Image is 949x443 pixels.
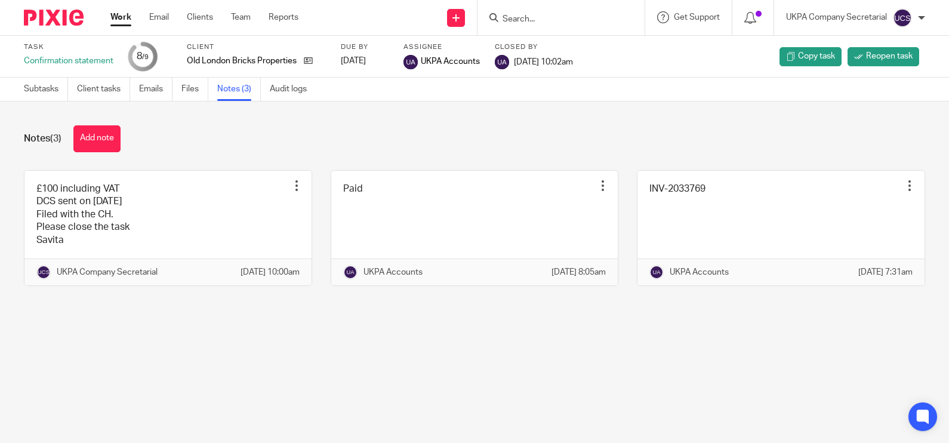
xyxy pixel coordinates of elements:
[24,78,68,101] a: Subtasks
[110,11,131,23] a: Work
[341,42,389,52] label: Due by
[403,55,418,69] img: svg%3E
[50,134,61,143] span: (3)
[137,50,149,63] div: 8
[363,266,423,278] p: UKPA Accounts
[893,8,912,27] img: svg%3E
[649,265,664,279] img: svg%3E
[139,78,172,101] a: Emails
[674,13,720,21] span: Get Support
[501,14,609,25] input: Search
[495,42,573,52] label: Closed by
[231,11,251,23] a: Team
[241,266,300,278] p: [DATE] 10:00am
[858,266,913,278] p: [DATE] 7:31am
[36,265,51,279] img: svg%3E
[142,54,149,60] small: /9
[181,78,208,101] a: Files
[403,42,480,52] label: Assignee
[73,125,121,152] button: Add note
[495,55,509,69] img: svg%3E
[848,47,919,66] a: Reopen task
[866,50,913,62] span: Reopen task
[798,50,835,62] span: Copy task
[187,11,213,23] a: Clients
[343,265,358,279] img: svg%3E
[24,133,61,145] h1: Notes
[670,266,729,278] p: UKPA Accounts
[187,55,298,67] p: Old London Bricks Properties Ltd
[77,78,130,101] a: Client tasks
[786,11,887,23] p: UKPA Company Secretarial
[149,11,169,23] a: Email
[24,42,113,52] label: Task
[269,11,298,23] a: Reports
[779,47,842,66] a: Copy task
[514,57,573,66] span: [DATE] 10:02am
[421,56,480,67] span: UKPA Accounts
[24,55,113,67] div: Confirmation statement
[187,42,326,52] label: Client
[341,55,389,67] div: [DATE]
[270,78,316,101] a: Audit logs
[24,10,84,26] img: Pixie
[57,266,158,278] p: UKPA Company Secretarial
[551,266,606,278] p: [DATE] 8:05am
[217,78,261,101] a: Notes (3)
